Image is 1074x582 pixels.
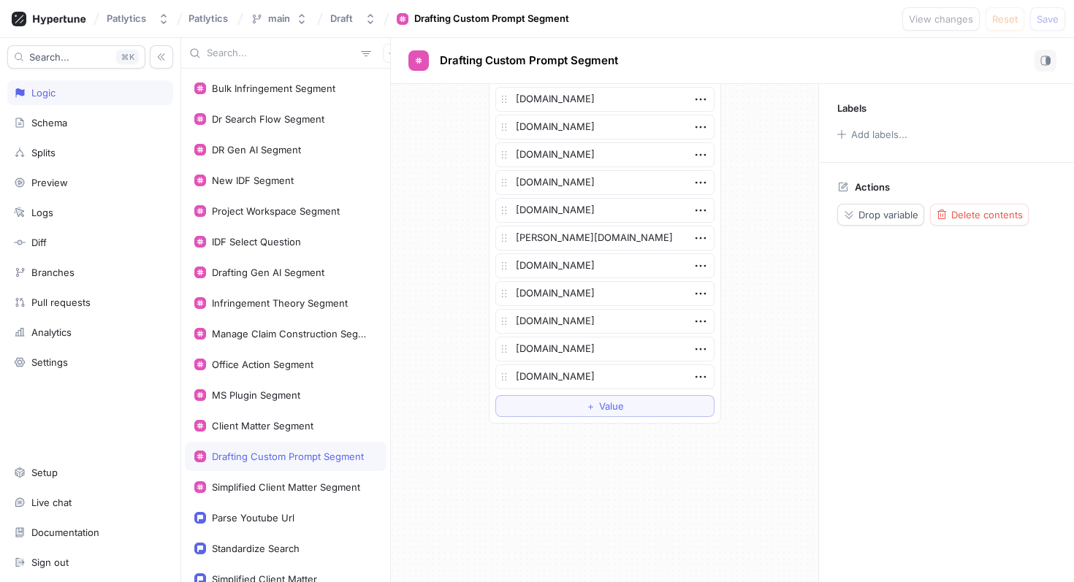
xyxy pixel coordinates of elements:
[212,543,300,554] div: Standardize Search
[212,328,371,340] div: Manage Claim Construction Segment
[31,497,72,508] div: Live chat
[31,87,56,99] div: Logic
[31,267,75,278] div: Branches
[31,527,99,538] div: Documentation
[855,181,890,193] p: Actions
[31,296,91,308] div: Pull requests
[101,7,175,31] button: Patlytics
[212,267,324,278] div: Drafting Gen AI Segment
[212,420,313,432] div: Client Matter Segment
[858,210,918,219] span: Drop variable
[212,297,348,309] div: Infringement Theory Segment
[31,147,56,158] div: Splits
[586,402,595,410] span: ＋
[116,50,139,64] div: K
[495,115,715,139] textarea: [DOMAIN_NAME]
[31,356,68,368] div: Settings
[495,253,715,278] textarea: [DOMAIN_NAME]
[212,389,300,401] div: MS Plugin Segment
[212,113,324,125] div: Dr Search Flow Segment
[31,326,72,338] div: Analytics
[212,359,313,370] div: Office Action Segment
[31,556,69,568] div: Sign out
[495,337,715,361] textarea: [DOMAIN_NAME]
[324,7,382,31] button: Draft
[7,45,145,69] button: Search...K
[245,7,313,31] button: main
[495,198,715,223] textarea: [DOMAIN_NAME]
[495,281,715,306] textarea: [DOMAIN_NAME]
[495,142,715,167] textarea: [DOMAIN_NAME]
[212,236,301,248] div: IDF Select Question
[212,451,364,462] div: Drafting Custom Prompt Segment
[7,520,173,545] a: Documentation
[212,481,360,493] div: Simplified Client Matter Segment
[832,125,911,144] button: Add labels...
[495,87,715,112] textarea: [DOMAIN_NAME]
[1030,7,1065,31] button: Save
[414,12,569,26] div: Drafting Custom Prompt Segment
[930,204,1029,226] button: Delete contents
[31,117,67,129] div: Schema
[268,12,290,25] div: main
[440,55,618,66] span: Drafting Custom Prompt Segment
[207,46,355,61] input: Search...
[31,177,68,188] div: Preview
[495,395,715,417] button: ＋Value
[1037,15,1059,23] span: Save
[188,13,228,23] span: Patlytics
[909,15,973,23] span: View changes
[31,467,58,478] div: Setup
[330,12,353,25] div: Draft
[495,364,715,389] textarea: [DOMAIN_NAME]
[992,15,1018,23] span: Reset
[837,204,924,226] button: Drop variable
[212,175,294,186] div: New IDF Segment
[495,309,715,334] textarea: [DOMAIN_NAME]
[29,53,69,61] span: Search...
[851,130,907,139] div: Add labels...
[837,102,867,114] p: Labels
[599,402,624,410] span: Value
[212,83,335,94] div: Bulk Infringement Segment
[951,210,1023,219] span: Delete contents
[212,512,294,524] div: Parse Youtube Url
[986,7,1024,31] button: Reset
[107,12,146,25] div: Patlytics
[495,226,715,250] textarea: [PERSON_NAME][DOMAIN_NAME]
[495,170,715,195] textarea: [DOMAIN_NAME]
[212,144,301,156] div: DR Gen AI Segment
[31,237,47,248] div: Diff
[31,207,53,218] div: Logs
[902,7,980,31] button: View changes
[212,205,340,217] div: Project Workspace Segment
